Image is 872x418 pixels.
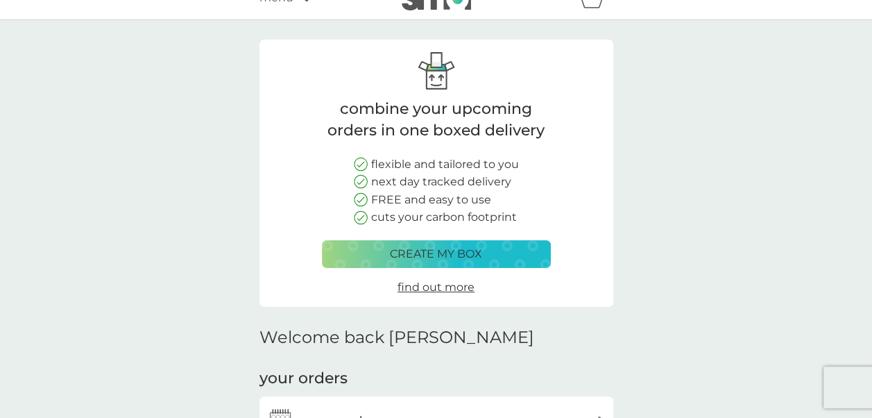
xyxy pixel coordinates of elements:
[371,191,491,209] p: FREE and easy to use
[371,173,511,191] p: next day tracked delivery
[397,278,475,296] a: find out more
[397,281,475,294] span: find out more
[371,156,519,174] p: flexible and tailored to you
[259,368,348,390] h3: your orders
[259,328,534,348] h2: Welcome back [PERSON_NAME]
[322,99,551,142] p: combine your upcoming orders in one boxed delivery
[322,240,551,268] button: create my box
[390,245,482,263] p: create my box
[371,208,517,226] p: cuts your carbon footprint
